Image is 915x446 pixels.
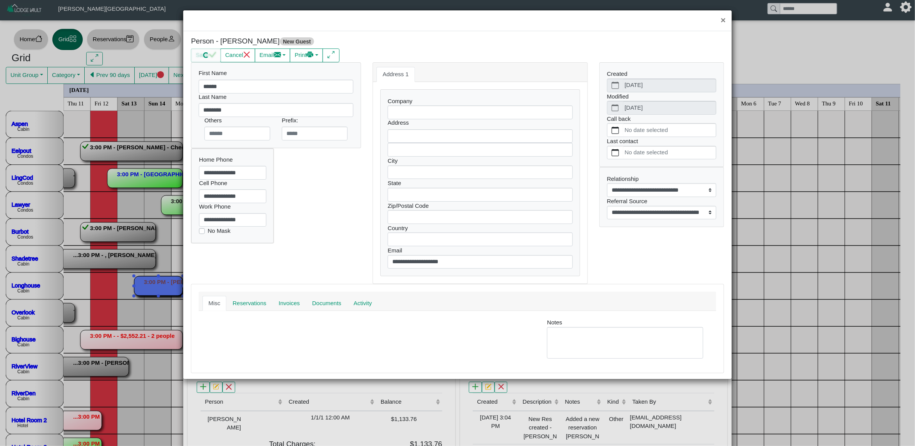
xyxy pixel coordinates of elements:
[381,90,580,276] div: Company City State Zip/Postal Code Country Email
[221,48,255,62] button: Cancelx
[208,227,231,236] label: No Mask
[273,296,306,311] a: Invoices
[600,63,724,167] div: Created Modified Call back Last contact
[199,94,353,100] h6: Last Name
[348,296,378,311] a: Activity
[199,70,353,77] h6: First Name
[199,203,266,210] h6: Work Phone
[255,48,291,62] button: Emailenvelope fill
[541,318,709,359] div: Notes
[623,124,716,137] label: No date selected
[226,296,273,311] a: Reservations
[290,48,323,62] button: Printprinter fill
[328,51,335,58] svg: arrows angle expand
[607,146,623,159] button: calendar
[323,48,339,62] button: arrows angle expand
[715,10,731,31] button: Close
[388,119,572,126] h6: Address
[199,180,266,187] h6: Cell Phone
[202,296,227,311] a: Misc
[607,124,623,137] button: calendar
[623,146,716,159] label: No date selected
[600,167,724,227] div: Relationship Referral Source
[612,127,619,134] svg: calendar
[274,51,281,58] svg: envelope fill
[612,149,619,156] svg: calendar
[204,117,270,124] h6: Others
[243,51,251,58] svg: x
[282,117,348,124] h6: Prefix:
[191,37,452,46] h5: Person - [PERSON_NAME]
[376,67,415,82] a: Address 1
[306,296,348,311] a: Documents
[306,51,314,58] svg: printer fill
[199,156,266,163] h6: Home Phone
